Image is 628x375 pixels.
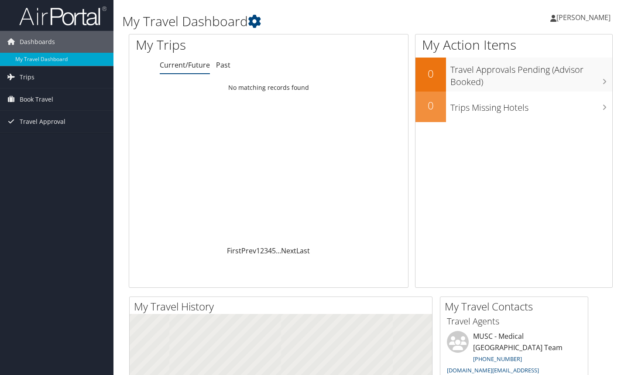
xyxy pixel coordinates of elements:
h2: My Travel Contacts [445,299,588,314]
img: airportal-logo.png [19,6,106,26]
a: First [227,246,241,256]
td: No matching records found [129,80,408,95]
a: 2 [260,246,264,256]
h1: My Action Items [415,36,612,54]
a: [PHONE_NUMBER] [473,355,522,363]
h3: Travel Approvals Pending (Advisor Booked) [450,59,612,88]
h2: My Travel History [134,299,432,314]
span: Dashboards [20,31,55,53]
span: Trips [20,66,34,88]
h1: My Trips [136,36,285,54]
a: 0Trips Missing Hotels [415,92,612,122]
a: 5 [272,246,276,256]
h2: 0 [415,98,446,113]
span: Travel Approval [20,111,65,133]
span: Book Travel [20,89,53,110]
span: … [276,246,281,256]
a: [PERSON_NAME] [550,4,619,31]
a: Current/Future [160,60,210,70]
h3: Travel Agents [447,315,581,327]
h3: Trips Missing Hotels [450,97,612,114]
a: Next [281,246,296,256]
a: Prev [241,246,256,256]
a: 0Travel Approvals Pending (Advisor Booked) [415,58,612,91]
span: [PERSON_NAME] [556,13,611,22]
a: 3 [264,246,268,256]
a: Past [216,60,230,70]
h2: 0 [415,66,446,81]
a: 4 [268,246,272,256]
a: 1 [256,246,260,256]
h1: My Travel Dashboard [122,12,453,31]
a: Last [296,246,310,256]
